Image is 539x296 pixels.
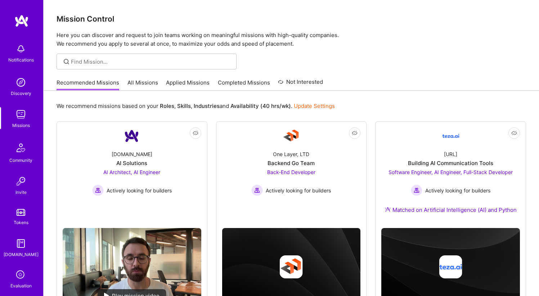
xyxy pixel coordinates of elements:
img: Company Logo [283,127,300,145]
img: discovery [14,75,28,90]
div: [DOMAIN_NAME] [112,150,152,158]
div: AI Solutions [116,159,147,167]
span: Actively looking for builders [107,187,172,194]
div: Discovery [11,90,31,97]
div: Tokens [14,219,28,226]
img: Company logo [439,255,462,278]
span: Actively looking for builders [266,187,331,194]
a: Recommended Missions [57,79,119,91]
i: icon SelectionTeam [14,268,28,282]
img: Actively looking for builders [92,185,104,196]
div: Evaluation [10,282,32,290]
b: Roles [160,103,174,109]
a: Completed Missions [218,79,270,91]
img: Actively looking for builders [251,185,263,196]
a: All Missions [127,79,158,91]
img: Community [12,139,30,156]
img: Company Logo [442,127,459,145]
div: One Layer, LTD [273,150,309,158]
b: Skills [177,103,191,109]
img: Company logo [280,255,303,278]
span: Actively looking for builders [425,187,490,194]
span: AI Architect, AI Engineer [103,169,160,175]
span: Software Engineer, AI Engineer, Full-Stack Developer [388,169,513,175]
img: bell [14,42,28,56]
img: Actively looking for builders [411,185,422,196]
div: [DOMAIN_NAME] [4,251,39,258]
div: Matched on Artificial Intelligence (AI) and Python [385,206,517,214]
p: Here you can discover and request to join teams working on meaningful missions with high-quality ... [57,31,526,48]
input: Find Mission... [71,58,231,65]
a: Company LogoOne Layer, LTDBackend Go TeamBack-End Developer Actively looking for buildersActively... [222,127,361,214]
img: Company Logo [123,127,140,145]
div: Invite [15,188,27,196]
a: Not Interested [278,78,323,91]
div: Building AI Communication Tools [408,159,493,167]
span: Back-End Developer [267,169,315,175]
h3: Mission Control [57,14,526,23]
b: Industries [194,103,220,109]
img: tokens [17,209,25,216]
i: icon SearchGrey [62,58,71,66]
div: [URL] [444,150,457,158]
a: Update Settings [294,103,335,109]
i: icon EyeClosed [352,130,358,136]
div: Notifications [8,56,34,64]
div: Backend Go Team [268,159,315,167]
i: icon EyeClosed [511,130,517,136]
img: teamwork [14,107,28,122]
div: Community [9,156,32,164]
i: icon EyeClosed [193,130,198,136]
img: logo [14,14,29,27]
a: Company Logo[URL]Building AI Communication ToolsSoftware Engineer, AI Engineer, Full-Stack Develo... [381,127,520,222]
a: Company Logo[DOMAIN_NAME]AI SolutionsAI Architect, AI Engineer Actively looking for buildersActiv... [63,127,201,222]
a: Applied Missions [166,79,210,91]
p: We recommend missions based on your , , and . [57,102,335,110]
img: Ateam Purple Icon [385,206,391,212]
div: Missions [12,122,30,129]
img: guide book [14,236,28,251]
img: Invite [14,174,28,188]
b: Availability (40 hrs/wk) [230,103,291,109]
